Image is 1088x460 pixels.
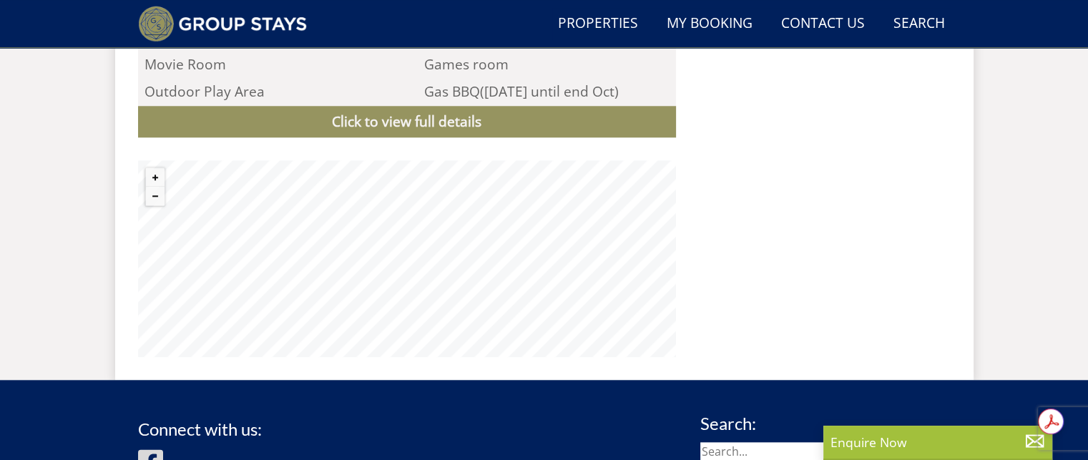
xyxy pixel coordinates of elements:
a: Search [888,8,951,40]
img: Group Stays [138,6,308,41]
li: Gas BBQ([DATE] until end Oct) [418,78,676,105]
button: Zoom out [146,187,165,205]
p: Enquire Now [830,433,1045,451]
button: Zoom in [146,168,165,187]
a: My Booking [661,8,758,40]
h3: Search: [700,414,951,433]
li: Outdoor Play Area [138,78,396,105]
a: Click to view full details [138,106,676,138]
li: Movie Room [138,51,396,78]
a: Contact Us [775,8,871,40]
canvas: Map [138,160,676,357]
a: Properties [552,8,644,40]
li: Games room [418,51,676,78]
h3: Connect with us: [138,420,262,439]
